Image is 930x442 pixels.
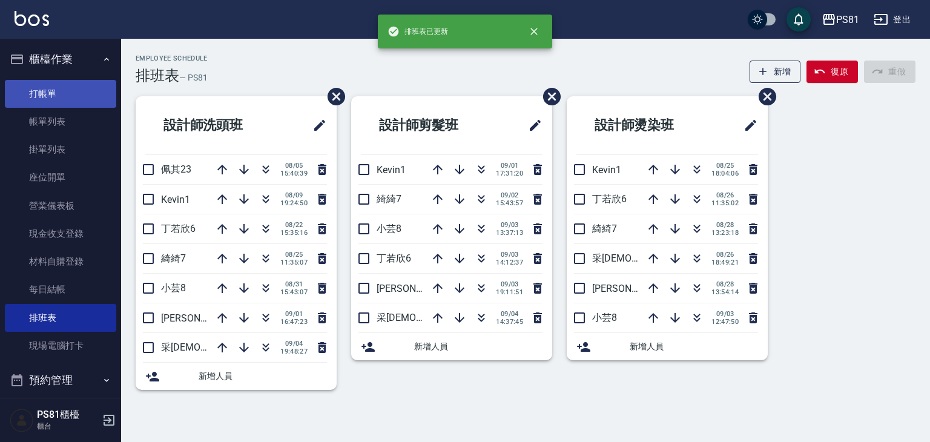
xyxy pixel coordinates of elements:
[280,310,308,318] span: 09/01
[387,25,448,38] span: 排班表已更新
[496,170,523,177] span: 17:31:20
[5,248,116,275] a: 材料自購登錄
[5,80,116,108] a: 打帳單
[521,18,547,45] button: close
[136,363,337,390] div: 新增人員
[711,199,739,207] span: 11:35:02
[711,259,739,266] span: 18:49:21
[361,104,498,147] h2: 設計師剪髮班
[280,199,308,207] span: 19:24:50
[5,108,116,136] a: 帳單列表
[496,162,523,170] span: 09/01
[280,348,308,355] span: 19:48:27
[630,340,758,353] span: 新增人員
[592,252,707,264] span: 采[DEMOGRAPHIC_DATA]2
[521,111,542,140] span: 修改班表的標題
[496,280,523,288] span: 09/03
[377,164,406,176] span: Kevin1
[280,162,308,170] span: 08/05
[377,312,492,323] span: 采[DEMOGRAPHIC_DATA]2
[280,340,308,348] span: 09/04
[414,340,542,353] span: 新增人員
[711,251,739,259] span: 08/26
[161,252,186,264] span: 綺綺7
[5,304,116,332] a: 排班表
[817,7,864,32] button: PS81
[377,283,455,294] span: [PERSON_NAME]3
[496,191,523,199] span: 09/02
[5,332,116,360] a: 現場電腦打卡
[592,193,627,205] span: 丁若欣6
[280,288,308,296] span: 15:43:07
[280,221,308,229] span: 08/22
[5,364,116,396] button: 預約管理
[711,221,739,229] span: 08/28
[280,259,308,266] span: 11:35:07
[869,8,915,31] button: 登出
[161,194,190,205] span: Kevin1
[576,104,714,147] h2: 設計師燙染班
[750,61,801,83] button: 新增
[711,162,739,170] span: 08/25
[496,229,523,237] span: 13:37:13
[5,136,116,163] a: 掛單列表
[280,280,308,288] span: 08/31
[5,396,116,427] button: 報表及分析
[161,282,186,294] span: 小芸8
[199,370,327,383] span: 新增人員
[377,193,401,205] span: 綺綺7
[711,229,739,237] span: 13:23:18
[736,111,758,140] span: 修改班表的標題
[37,421,99,432] p: 櫃台
[592,223,617,234] span: 綺綺7
[5,220,116,248] a: 現金收支登錄
[161,312,239,324] span: [PERSON_NAME]3
[592,283,670,294] span: [PERSON_NAME]3
[377,252,411,264] span: 丁若欣6
[280,191,308,199] span: 08/09
[179,71,208,84] h6: — PS81
[10,408,34,432] img: Person
[496,221,523,229] span: 09/03
[280,318,308,326] span: 16:47:23
[161,223,196,234] span: 丁若欣6
[534,79,562,114] span: 刪除班表
[5,275,116,303] a: 每日結帳
[15,11,49,26] img: Logo
[161,341,276,353] span: 采[DEMOGRAPHIC_DATA]2
[280,229,308,237] span: 15:35:16
[5,192,116,220] a: 營業儀表板
[711,280,739,288] span: 08/28
[806,61,858,83] button: 復原
[711,288,739,296] span: 13:54:14
[711,310,739,318] span: 09/03
[750,79,778,114] span: 刪除班表
[136,54,208,62] h2: Employee Schedule
[145,104,283,147] h2: 設計師洗頭班
[496,310,523,318] span: 09/04
[318,79,347,114] span: 刪除班表
[711,191,739,199] span: 08/26
[787,7,811,31] button: save
[711,170,739,177] span: 18:04:06
[496,318,523,326] span: 14:37:45
[496,199,523,207] span: 15:43:57
[351,333,552,360] div: 新增人員
[305,111,327,140] span: 修改班表的標題
[496,259,523,266] span: 14:12:37
[592,312,617,323] span: 小芸8
[5,44,116,75] button: 櫃檯作業
[377,223,401,234] span: 小芸8
[496,251,523,259] span: 09/03
[280,170,308,177] span: 15:40:39
[496,288,523,296] span: 19:11:51
[836,12,859,27] div: PS81
[37,409,99,421] h5: PS81櫃檯
[592,164,621,176] span: Kevin1
[5,163,116,191] a: 座位開單
[161,163,191,175] span: 佩其23
[136,67,179,84] h3: 排班表
[711,318,739,326] span: 12:47:50
[280,251,308,259] span: 08/25
[567,333,768,360] div: 新增人員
